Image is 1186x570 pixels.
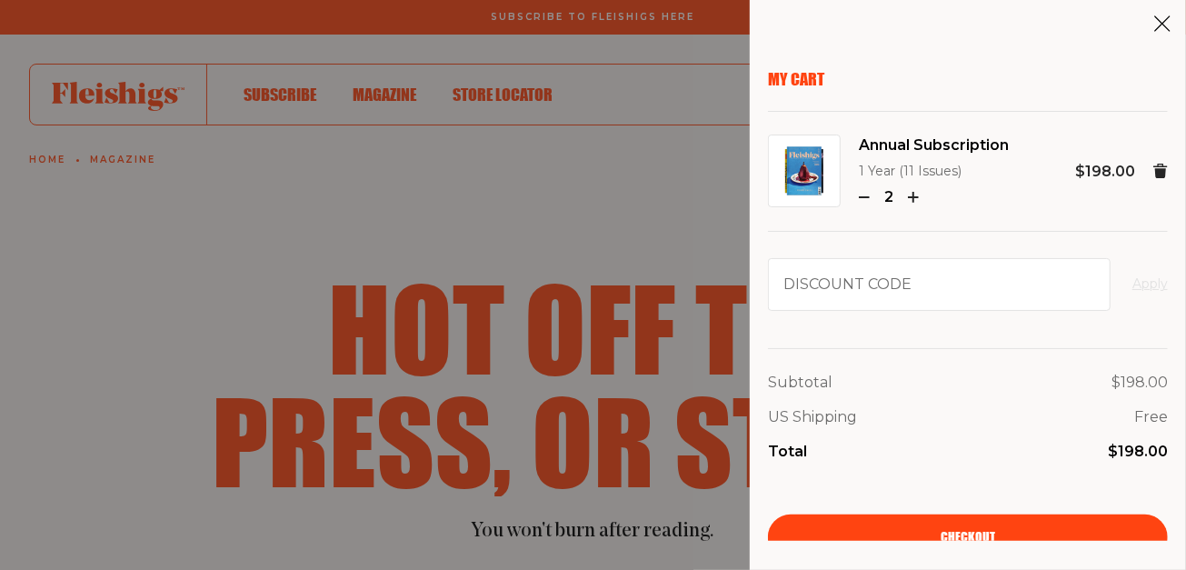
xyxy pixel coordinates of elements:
a: Annual Subscription [859,134,1009,157]
p: Subtotal [768,371,832,395]
p: Free [1134,405,1168,429]
p: 2 [877,185,901,209]
img: Annual Subscription Image [785,146,823,195]
a: Checkout [768,515,1168,560]
p: Total [768,440,807,464]
p: My Cart [768,69,1168,89]
p: $198.00 [1111,371,1168,395]
button: Apply [1132,274,1168,295]
p: 1 Year (11 Issues) [859,161,1009,183]
p: $198.00 [1108,440,1168,464]
input: Discount code [768,258,1111,311]
span: Checkout [941,531,995,544]
p: $198.00 [1075,160,1135,184]
p: US Shipping [768,405,857,429]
